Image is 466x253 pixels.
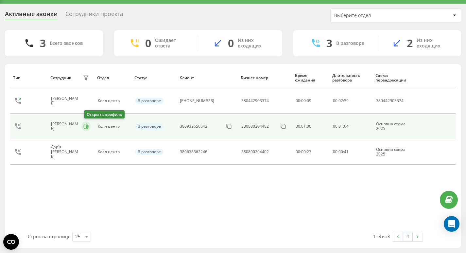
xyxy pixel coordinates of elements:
span: 01 [338,123,343,129]
div: Колл центр [98,150,128,154]
span: 00 [333,123,337,129]
div: 3 [40,37,46,49]
div: Ожидает ответа [155,38,188,49]
div: Активные звонки [5,10,58,21]
div: В разговоре [135,149,164,155]
div: 380638362246 [180,150,207,154]
div: Основна схема 2025 [376,147,415,157]
div: 380800204402 [241,124,269,129]
div: Схема переадресации [375,73,415,83]
div: Бизнес номер [241,76,289,80]
div: 3 [326,37,332,49]
div: Колл центр [98,124,128,129]
div: Выберите отдел [334,13,412,18]
div: 1 - 3 из 3 [373,233,390,240]
div: Время ожидания [295,73,326,83]
div: [PHONE_NUMBER] [180,99,214,103]
span: 59 [344,98,349,103]
span: 02 [338,98,343,103]
div: Отдел [97,76,128,80]
span: 04 [344,123,349,129]
div: 00:01:00 [296,124,326,129]
div: 25 [75,233,80,240]
div: : : [333,150,349,154]
div: 0 [228,37,234,49]
div: В разговоре [135,123,164,129]
div: Из них входящих [417,38,451,49]
button: Open CMP widget [3,234,19,250]
div: 0 [145,37,151,49]
div: Основна схема 2025 [376,122,415,131]
div: [PERSON_NAME] [51,96,81,106]
div: 380800204402 [241,150,269,154]
div: 2 [407,37,413,49]
div: В разговоре [135,98,164,104]
div: Открыть профиль [84,110,125,118]
div: Статус [134,76,173,80]
div: Длительность разговора [332,73,369,83]
div: Клиент [180,76,235,80]
div: Дар'я [PERSON_NAME] [51,145,81,159]
div: [PERSON_NAME] [51,122,80,131]
span: 00 [333,149,337,154]
div: 380442903374 [376,99,415,103]
span: 00 [333,98,337,103]
div: 380932650643 [180,124,207,129]
span: Строк на странице [28,233,71,240]
div: : : [333,99,349,103]
div: Из них входящих [238,38,272,49]
div: Колл центр [98,99,128,103]
div: Всего звонков [50,41,83,46]
div: Тип [13,76,44,80]
div: 00:00:09 [296,99,326,103]
div: Сотрудники проекта [65,10,123,21]
div: : : [333,124,349,129]
div: В разговоре [336,41,364,46]
div: Сотрудник [50,76,71,80]
span: 41 [344,149,349,154]
div: Open Intercom Messenger [444,216,459,232]
div: 00:00:23 [296,150,326,154]
span: 00 [338,149,343,154]
a: 1 [403,232,413,241]
div: 380442903374 [241,99,269,103]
